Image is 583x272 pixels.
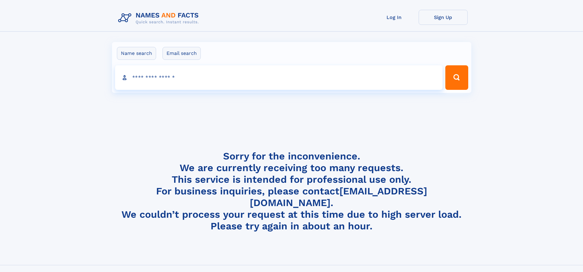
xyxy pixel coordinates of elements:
[116,150,468,232] h4: Sorry for the inconvenience. We are currently receiving too many requests. This service is intend...
[163,47,201,60] label: Email search
[419,10,468,25] a: Sign Up
[445,65,468,90] button: Search Button
[116,10,204,26] img: Logo Names and Facts
[250,185,427,209] a: [EMAIL_ADDRESS][DOMAIN_NAME]
[115,65,443,90] input: search input
[370,10,419,25] a: Log In
[117,47,156,60] label: Name search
